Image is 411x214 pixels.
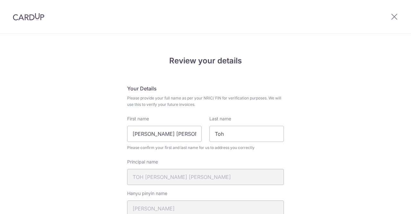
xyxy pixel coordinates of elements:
[209,126,284,142] input: Last name
[127,85,284,92] h5: Your Details
[127,95,284,108] span: Please provide your full name as per your NRIC/ FIN for verification purposes. We will use this t...
[127,116,149,122] label: First name
[13,13,44,21] img: CardUp
[209,116,231,122] label: Last name
[127,144,284,151] span: Please confirm your first and last name for us to address you correctly
[127,190,167,197] label: Hanyu pinyin name
[127,159,158,165] label: Principal name
[127,55,284,67] h4: Review your details
[127,126,202,142] input: First Name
